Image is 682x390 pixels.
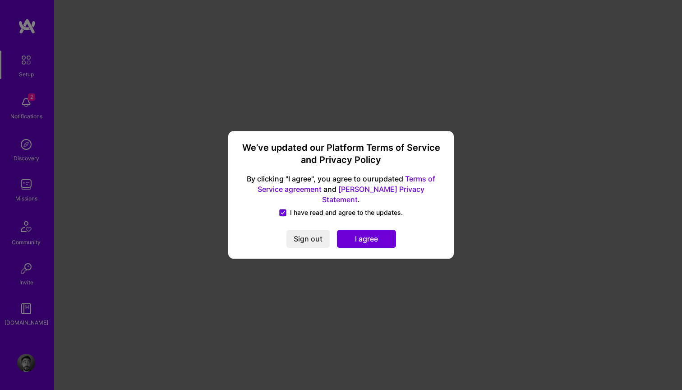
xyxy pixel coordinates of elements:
button: Sign out [286,230,330,248]
a: Terms of Service agreement [258,174,435,194]
button: I agree [337,230,396,248]
a: [PERSON_NAME] Privacy Statement [322,185,424,204]
span: By clicking "I agree", you agree to our updated and . [239,174,443,205]
h3: We’ve updated our Platform Terms of Service and Privacy Policy [239,142,443,167]
span: I have read and agree to the updates. [290,209,403,218]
